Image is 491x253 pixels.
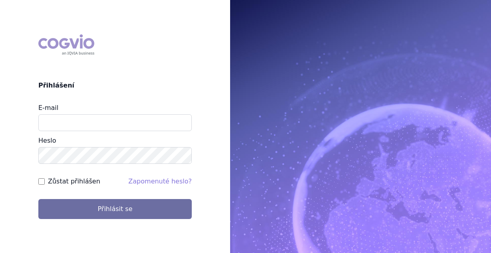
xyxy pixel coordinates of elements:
label: Zůstat přihlášen [48,177,100,186]
a: Zapomenuté heslo? [128,177,192,185]
div: COGVIO [38,34,94,55]
button: Přihlásit se [38,199,192,219]
label: E-mail [38,104,58,112]
h2: Přihlášení [38,81,192,90]
label: Heslo [38,137,56,144]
